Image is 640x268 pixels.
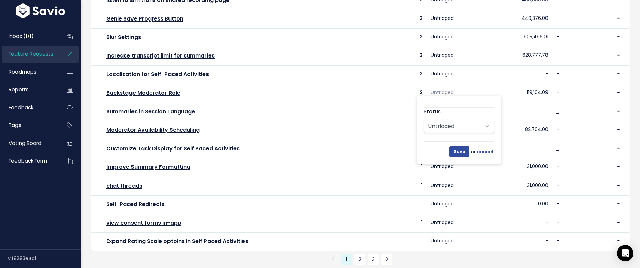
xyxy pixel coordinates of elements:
[9,157,47,164] span: Feedback form
[2,29,56,44] a: Inbox (1/1)
[106,182,142,190] a: chat threads
[381,140,427,158] td: 2
[556,182,559,189] a: -
[381,10,427,28] td: 2
[475,214,552,232] td: -
[14,3,67,18] img: logo-white.9d6f32f41409.svg
[106,15,183,23] a: Genie Save Progress Button
[9,33,34,40] span: Inbox (1/1)
[9,140,41,147] span: Voting Board
[381,103,427,121] td: 2
[556,33,559,40] a: -
[106,126,200,134] a: Moderator Availability Scheduling
[341,254,352,265] span: 1
[368,254,379,265] a: 3
[424,108,441,116] label: Status
[475,66,552,84] td: -
[106,108,195,115] a: Summaries in Session Language
[556,89,559,96] a: -
[475,29,552,47] td: 905,496.01
[381,195,427,214] td: 1
[2,46,56,62] a: Feature Requests
[431,237,454,244] a: Untriaged
[381,121,427,140] td: 2
[381,158,427,177] td: 1
[106,52,215,60] a: Increase transcript limit for summaries
[9,122,21,129] span: Tags
[431,70,454,77] a: Untriaged
[431,200,454,207] a: Untriaged
[431,182,454,189] a: Untriaged
[475,10,552,28] td: 440,376.00
[2,100,56,115] a: Feedback
[449,146,469,157] input: Save
[475,177,552,195] td: 31,000.00
[556,163,559,170] a: -
[617,245,633,261] div: Open Intercom Messenger
[9,50,53,58] span: Feature Requests
[475,140,552,158] td: -
[106,163,190,171] a: Improve Summary Formatting
[381,66,427,84] td: 2
[2,64,56,80] a: Roadmaps
[2,136,56,151] a: Voting Board
[9,68,36,75] span: Roadmaps
[431,89,454,96] a: Untriaged
[475,103,552,121] td: -
[556,108,559,114] a: -
[106,33,141,41] a: Blur Settings
[475,84,552,103] td: 119,104.09
[556,126,559,133] a: -
[556,145,559,151] a: -
[2,82,56,98] a: Reports
[424,141,494,157] div: or
[2,118,56,133] a: Tags
[106,145,240,152] a: Customize Task Display for Self Paced Activities
[475,158,552,177] td: 31,000.00
[381,84,427,103] td: 2
[556,52,559,59] a: -
[381,214,427,232] td: 1
[106,70,209,78] a: Localization for Self-Paced Activities
[475,47,552,66] td: 628,777.78
[9,104,33,111] span: Feedback
[381,29,427,47] td: 2
[556,200,559,207] a: -
[556,237,559,244] a: -
[431,219,454,226] a: Untriaged
[475,121,552,140] td: 82,704.00
[475,233,552,251] td: -
[431,163,454,170] a: Untriaged
[431,33,454,40] a: Untriaged
[556,70,559,77] a: -
[381,177,427,195] td: 1
[9,86,29,93] span: Reports
[8,250,81,267] div: v.f8293e4a1
[2,153,56,169] a: Feedback form
[381,47,427,66] td: 2
[477,148,494,156] a: cancel
[106,89,180,97] a: Backstage Moderator Role
[354,254,365,265] a: 2
[381,233,427,251] td: 1
[431,52,454,59] a: Untriaged
[431,15,454,22] a: Untriaged
[556,219,559,226] a: -
[106,237,248,245] a: Expand Rating Scale optoins in Self Paced Activities
[106,200,165,208] a: Self-Paced Redirects
[475,195,552,214] td: 0.00
[556,15,559,22] a: -
[106,219,181,227] a: view consent forms in-app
